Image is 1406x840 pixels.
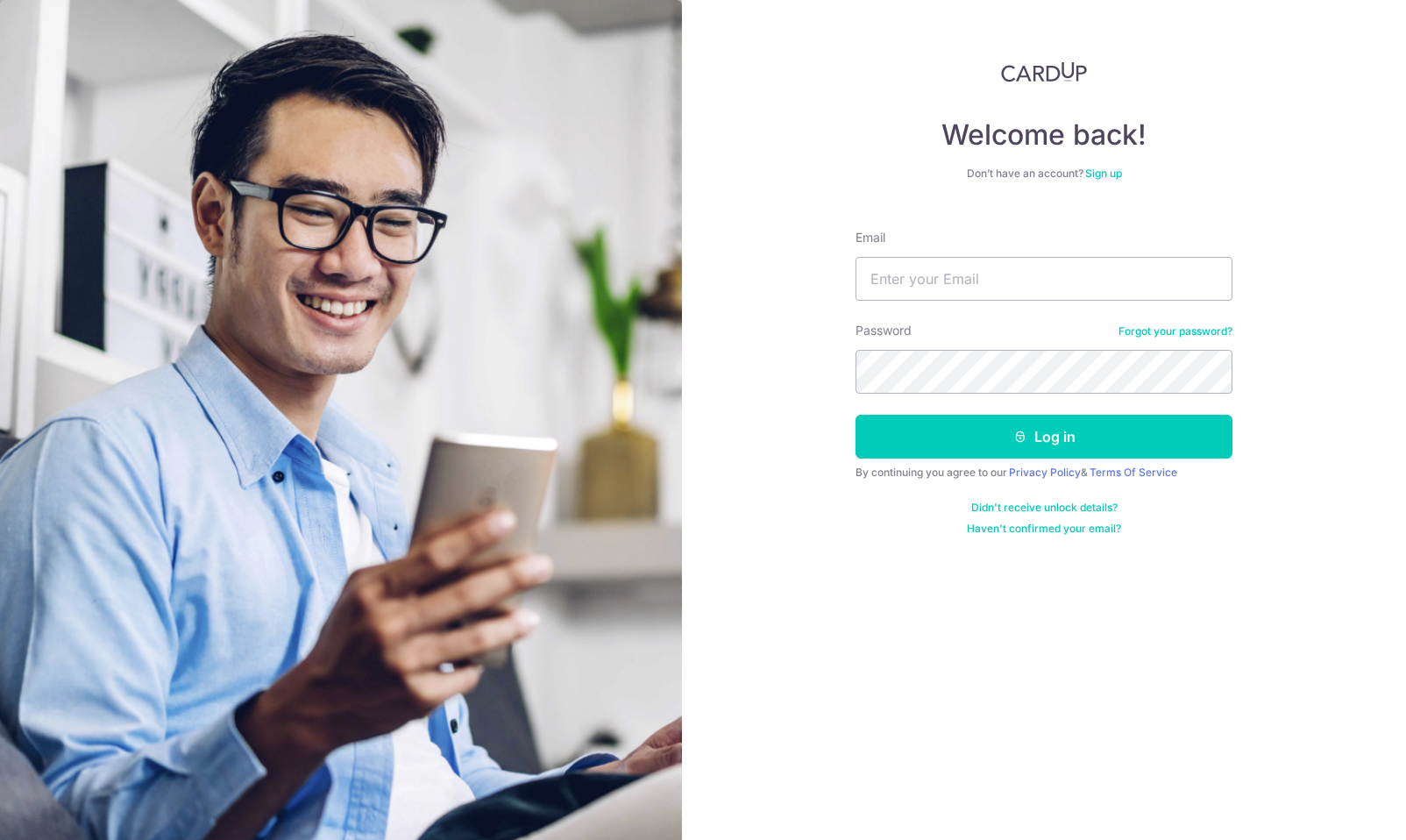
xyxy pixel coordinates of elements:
[1118,324,1232,338] a: Forgot your password?
[856,167,1232,181] div: Don’t have an account?
[856,229,885,246] label: Email
[856,322,912,339] label: Password
[856,466,1232,480] div: By continuing you agree to our &
[967,522,1121,536] a: Haven't confirmed your email?
[1090,466,1177,479] a: Terms Of Service
[1001,61,1087,82] img: CardUp Logo
[971,501,1118,515] a: Didn't receive unlock details?
[1085,167,1122,180] a: Sign up
[856,117,1232,153] h4: Welcome back!
[856,257,1232,301] input: Enter your Email
[856,415,1232,459] button: Log in
[1009,466,1081,479] a: Privacy Policy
